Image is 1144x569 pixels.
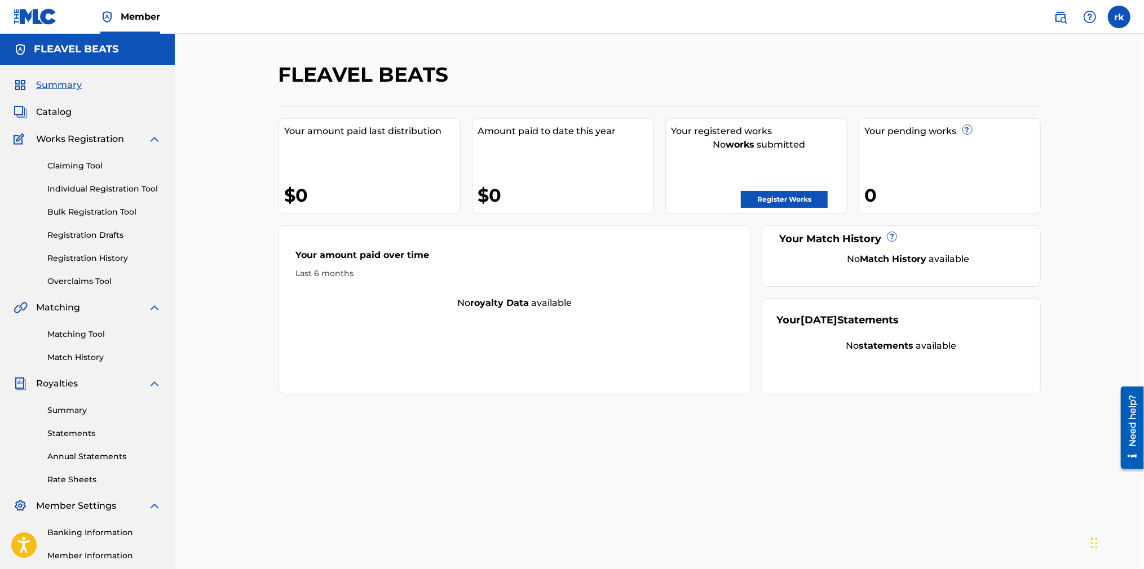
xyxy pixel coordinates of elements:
a: Summary [47,404,161,416]
div: No submitted [672,138,847,152]
a: Statements [47,428,161,439]
div: Your Match History [776,232,1026,247]
img: expand [148,301,161,314]
div: Your registered works [672,125,847,138]
span: Summary [36,78,82,92]
strong: statements [859,340,913,351]
a: Public Search [1049,6,1072,28]
div: Your pending works [865,125,1040,138]
img: Summary [14,78,27,92]
iframe: Resource Center [1112,383,1144,473]
span: Matching [36,301,80,314]
a: Member Information [47,550,161,562]
span: Catalog [36,105,72,119]
a: Annual Statements [47,451,161,463]
img: Catalog [14,105,27,119]
div: Last 6 months [296,268,734,279]
a: Matching Tool [47,328,161,340]
div: $0 [478,183,653,208]
img: expand [148,377,161,390]
div: Your amount paid last distribution [285,125,460,138]
div: Drag [1091,526,1098,560]
a: Banking Information [47,527,161,539]
a: Overclaims Tool [47,275,161,287]
div: Amount paid to date this year [478,125,653,138]
div: $0 [285,183,460,208]
div: Help [1079,6,1101,28]
img: expand [148,499,161,513]
a: Individual Registration Tool [47,183,161,195]
a: Claiming Tool [47,160,161,172]
strong: royalty data [470,297,529,308]
span: Member [121,10,160,23]
a: Register Works [741,191,828,208]
div: No available [279,296,750,310]
img: help [1083,10,1097,24]
img: Member Settings [14,499,27,513]
div: No available [776,339,1026,353]
span: Works Registration [36,132,124,146]
iframe: Chat Widget [1088,515,1144,569]
div: No available [790,252,1026,266]
a: Registration History [47,252,161,264]
img: Works Registration [14,132,28,146]
img: Matching [14,301,28,314]
span: [DATE] [801,314,837,326]
div: Your amount paid over time [296,248,734,268]
img: search [1054,10,1067,24]
a: CatalogCatalog [14,105,72,119]
h5: FLEAVEL BEATS [34,43,118,56]
span: ? [887,232,896,241]
img: MLC Logo [14,8,57,25]
a: SummarySummary [14,78,82,92]
a: Registration Drafts [47,229,161,241]
span: ? [963,125,972,134]
strong: works [726,139,754,150]
img: expand [148,132,161,146]
span: Royalties [36,377,78,390]
a: Bulk Registration Tool [47,206,161,218]
div: Your Statements [776,313,899,328]
a: Rate Sheets [47,474,161,486]
h2: FLEAVEL BEATS [279,62,454,87]
div: 0 [865,183,1040,208]
div: User Menu [1108,6,1130,28]
strong: Match History [860,254,926,264]
img: Accounts [14,43,27,56]
a: Match History [47,352,161,363]
img: Royalties [14,377,27,390]
span: Member Settings [36,499,116,513]
img: Top Rightsholder [100,10,114,24]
